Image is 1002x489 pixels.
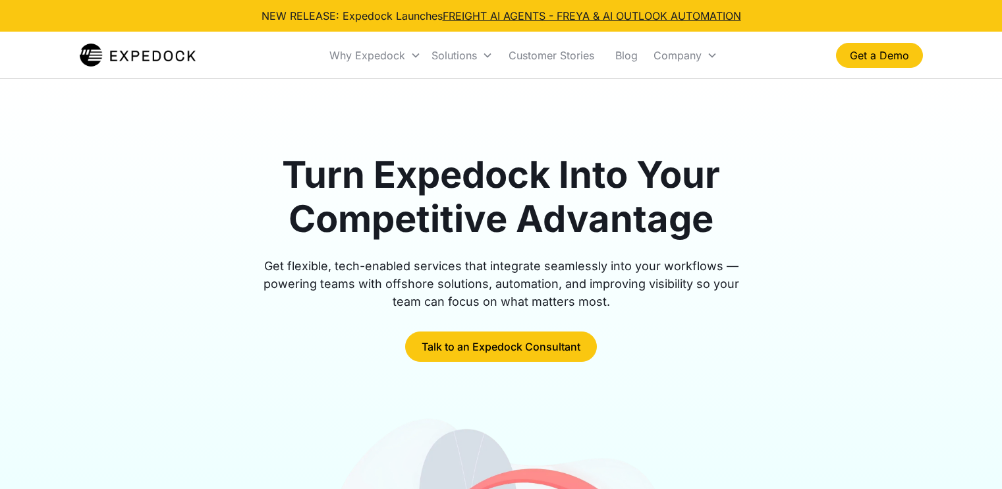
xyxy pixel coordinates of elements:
div: Solutions [426,33,498,78]
a: Talk to an Expedock Consultant [405,331,597,362]
a: Blog [605,33,648,78]
h1: Turn Expedock Into Your Competitive Advantage [248,153,754,241]
a: Customer Stories [498,33,605,78]
div: NEW RELEASE: Expedock Launches [262,8,741,24]
a: Get a Demo [836,43,923,68]
div: Company [654,49,702,62]
div: Why Expedock [329,49,405,62]
img: Expedock Logo [80,42,196,69]
a: home [80,42,196,69]
div: Get flexible, tech-enabled services that integrate seamlessly into your workflows — powering team... [248,257,754,310]
div: Company [648,33,723,78]
div: Why Expedock [324,33,426,78]
div: Solutions [431,49,477,62]
a: FREIGHT AI AGENTS - FREYA & AI OUTLOOK AUTOMATION [443,9,741,22]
